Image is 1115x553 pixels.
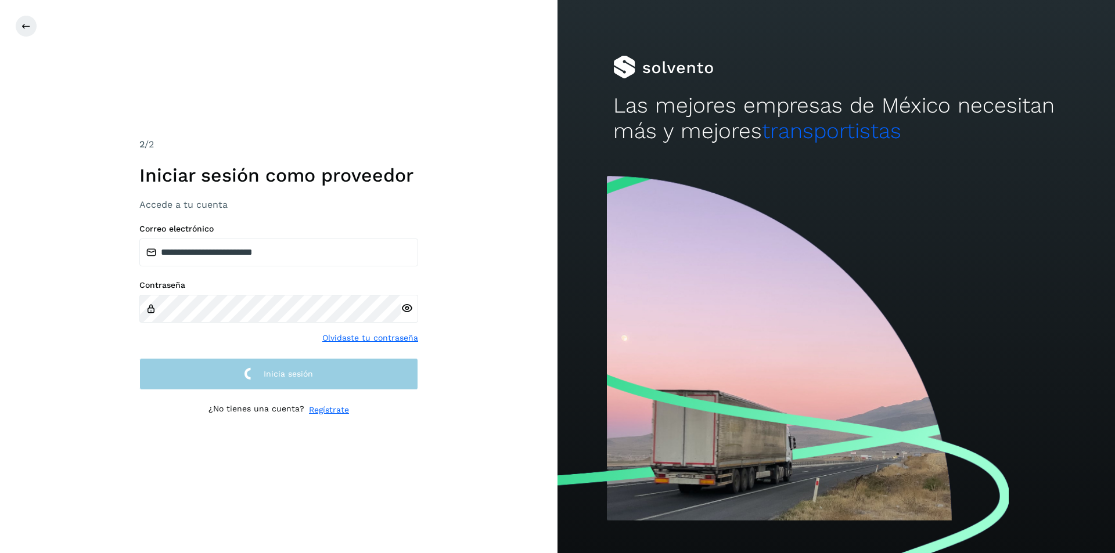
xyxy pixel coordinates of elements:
label: Contraseña [139,280,418,290]
p: ¿No tienes una cuenta? [208,404,304,416]
div: /2 [139,138,418,151]
span: transportistas [762,118,901,143]
a: Olvidaste tu contraseña [322,332,418,344]
h2: Las mejores empresas de México necesitan más y mejores [613,93,1059,144]
span: 2 [139,139,145,150]
button: Inicia sesión [139,358,418,390]
h1: Iniciar sesión como proveedor [139,164,418,186]
span: Inicia sesión [264,370,313,378]
h3: Accede a tu cuenta [139,199,418,210]
label: Correo electrónico [139,224,418,234]
a: Regístrate [309,404,349,416]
